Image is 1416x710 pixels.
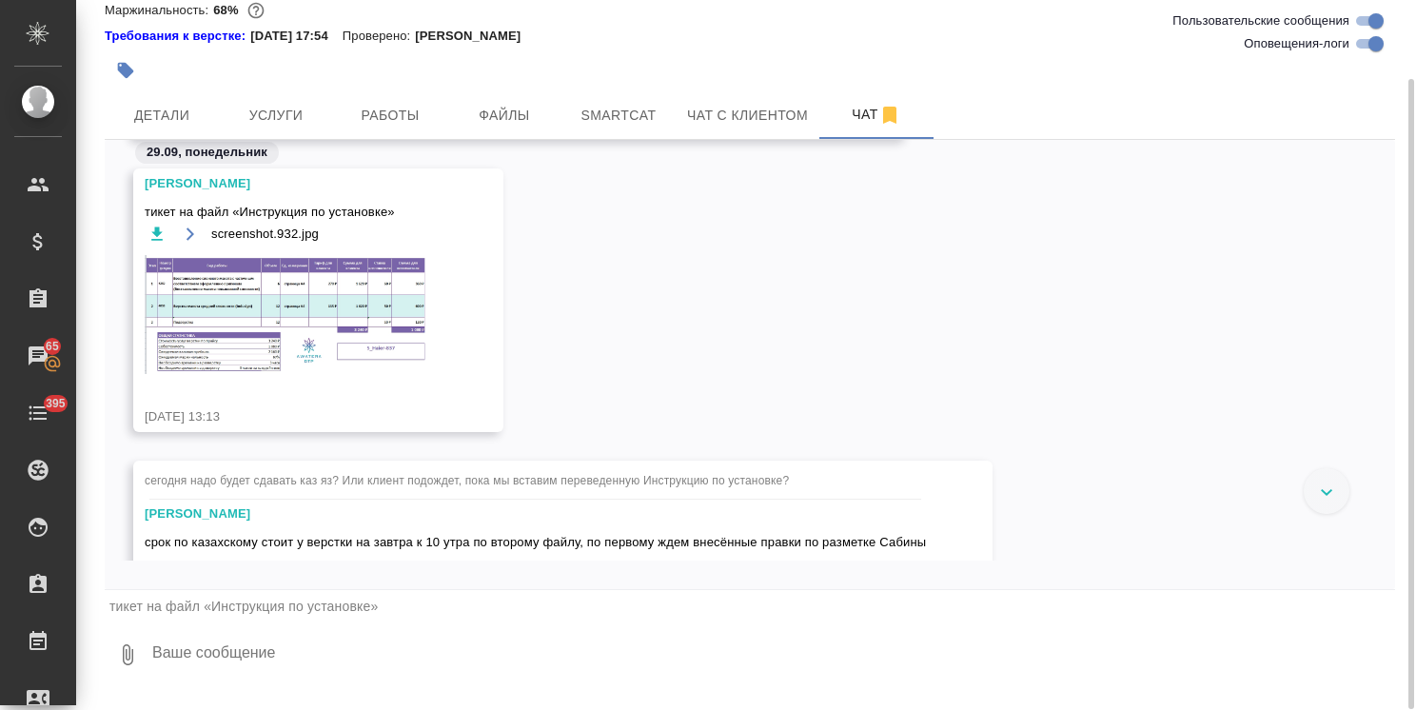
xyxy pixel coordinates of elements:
[145,255,430,374] img: screenshot.932.jpg
[145,174,437,193] div: [PERSON_NAME]
[145,407,437,426] div: [DATE] 13:13
[831,103,922,127] span: Чат
[230,104,322,128] span: Услуги
[213,3,243,17] p: 68%
[105,27,250,46] a: Требования к верстке:
[145,203,437,222] span: тикет на файл «Инструкция по установке»
[178,222,202,246] button: Открыть на драйве
[415,27,535,46] p: [PERSON_NAME]
[109,599,378,614] span: тикет на файл «Инструкция по установке»
[5,332,71,380] a: 65
[34,394,77,413] span: 395
[344,104,436,128] span: Работы
[1244,34,1349,53] span: Оповещения-логи
[5,389,71,437] a: 395
[343,27,416,46] p: Проверено:
[145,504,926,523] div: [PERSON_NAME]
[147,143,267,162] p: 29.09, понедельник
[105,49,147,91] button: Добавить тэг
[116,104,207,128] span: Детали
[459,104,550,128] span: Файлы
[34,337,70,356] span: 65
[145,222,168,246] button: Скачать
[145,474,789,487] span: сегодня надо будет сдавать каз яз? Или клиент подождет, пока мы вставим переведенную Инструкцию п...
[105,27,250,46] div: Нажми, чтобы открыть папку с инструкцией
[105,3,213,17] p: Маржинальность:
[211,225,319,244] span: screenshot.932.jpg
[573,104,664,128] span: Smartcat
[878,104,901,127] svg: Отписаться
[250,27,343,46] p: [DATE] 17:54
[145,535,926,587] span: срок по казахскому стоит у верстки на завтра к 10 утра по второму файлу, по первому ждем внесённы...
[687,104,808,128] span: Чат с клиентом
[1172,11,1349,30] span: Пользовательские сообщения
